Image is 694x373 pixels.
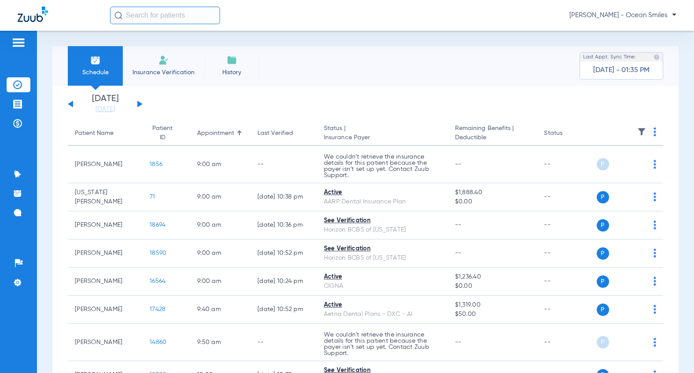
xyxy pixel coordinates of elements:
td: -- [537,268,596,296]
div: Active [324,272,441,282]
img: Manual Insurance Verification [158,55,169,65]
div: Active [324,188,441,197]
img: group-dot-blue.svg [654,192,656,201]
td: [PERSON_NAME] [68,146,143,183]
span: -- [455,339,462,345]
img: Schedule [90,55,101,65]
span: Schedule [74,68,116,77]
img: group-dot-blue.svg [654,160,656,169]
img: hamburger-icon [11,37,26,48]
td: -- [250,146,317,183]
span: Insurance Verification [129,68,198,77]
img: Search Icon [114,11,122,19]
td: [DATE] 10:52 PM [250,296,317,324]
div: Aetna Dental Plans - DXC - AI [324,310,441,319]
span: [DATE] - 01:35 PM [593,66,650,75]
img: group-dot-blue.svg [654,338,656,347]
td: 9:00 AM [190,146,250,183]
div: Horizon BCBS of [US_STATE] [324,253,441,263]
span: 18694 [150,222,165,228]
img: last sync help info [654,54,660,60]
div: Horizon BCBS of [US_STATE] [324,225,441,235]
td: [US_STATE][PERSON_NAME] [68,183,143,211]
span: -- [455,161,462,167]
th: Remaining Benefits | [448,121,537,146]
span: P [597,191,609,203]
a: [DATE] [79,105,132,114]
div: Patient Name [75,129,136,138]
td: [PERSON_NAME] [68,268,143,296]
li: [DATE] [79,94,132,114]
td: -- [537,324,596,361]
td: -- [537,296,596,324]
td: [PERSON_NAME] [68,296,143,324]
span: $0.00 [455,282,530,291]
span: 17428 [150,306,165,312]
div: AARP Dental Insurance Plan [324,197,441,206]
span: -- [455,250,462,256]
img: Zuub Logo [18,7,48,22]
div: See Verification [324,216,441,225]
span: P [597,275,609,288]
p: We couldn’t retrieve the insurance details for this patient because the payer isn’t set up yet. C... [324,332,441,356]
td: [DATE] 10:24 PM [250,268,317,296]
img: group-dot-blue.svg [654,249,656,257]
span: P [597,304,609,316]
td: 9:40 AM [190,296,250,324]
div: Appointment [197,129,243,138]
span: [PERSON_NAME] - Ocean Smiles [569,11,676,20]
div: Active [324,301,441,310]
td: [PERSON_NAME] [68,211,143,239]
img: group-dot-blue.svg [654,127,656,136]
span: $1,236.40 [455,272,530,282]
td: [DATE] 10:36 PM [250,211,317,239]
span: 14860 [150,339,166,345]
span: P [597,247,609,260]
td: [PERSON_NAME] [68,239,143,268]
td: 9:50 AM [190,324,250,361]
span: P [597,336,609,348]
div: Last Verified [257,129,293,138]
span: $1,888.40 [455,188,530,197]
img: History [227,55,237,65]
span: Insurance Payer [324,133,441,142]
span: 71 [150,194,155,200]
span: History [211,68,253,77]
span: 16564 [150,278,165,284]
td: -- [537,183,596,211]
span: $50.00 [455,310,530,319]
td: -- [537,211,596,239]
span: 1856 [150,161,162,167]
span: $1,319.00 [455,301,530,310]
div: Appointment [197,129,234,138]
div: Last Verified [257,129,310,138]
div: CIGNA [324,282,441,291]
td: -- [250,324,317,361]
td: 9:00 AM [190,183,250,211]
td: 9:00 AM [190,239,250,268]
p: We couldn’t retrieve the insurance details for this patient because the payer isn’t set up yet. C... [324,154,441,178]
td: -- [537,146,596,183]
img: group-dot-blue.svg [654,277,656,286]
div: Patient ID [150,124,175,142]
td: 9:00 AM [190,211,250,239]
img: group-dot-blue.svg [654,305,656,314]
span: P [597,219,609,232]
span: Deductible [455,133,530,142]
td: [PERSON_NAME] [68,324,143,361]
td: [DATE] 10:38 PM [250,183,317,211]
td: 9:00 AM [190,268,250,296]
th: Status [537,121,596,146]
td: [DATE] 10:52 PM [250,239,317,268]
img: group-dot-blue.svg [654,221,656,229]
div: Patient Name [75,129,114,138]
td: -- [537,239,596,268]
span: $0.00 [455,197,530,206]
img: filter.svg [637,127,646,136]
span: Last Appt. Sync Time: [583,53,636,62]
span: P [597,158,609,170]
div: See Verification [324,244,441,253]
input: Search for patients [110,7,220,24]
span: -- [455,222,462,228]
div: Patient ID [150,124,183,142]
